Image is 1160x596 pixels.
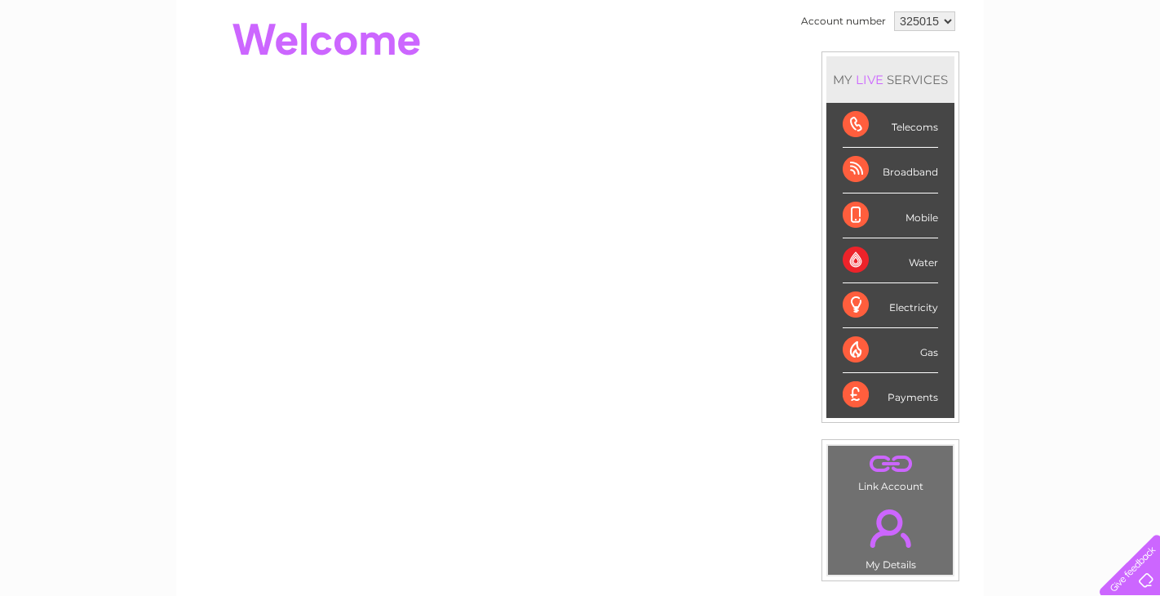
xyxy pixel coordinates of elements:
a: Telecoms [959,69,1008,82]
td: Link Account [827,445,954,496]
div: Broadband [843,148,938,193]
a: . [832,500,949,557]
div: Electricity [843,283,938,328]
td: Account number [797,7,890,35]
div: Clear Business is a trading name of Verastar Limited (registered in [GEOGRAPHIC_DATA] No. 3667643... [196,9,967,79]
a: . [832,450,949,478]
div: Water [843,238,938,283]
img: logo.png [41,42,124,92]
div: Gas [843,328,938,373]
div: Telecoms [843,103,938,148]
a: Log out [1106,69,1145,82]
div: Mobile [843,193,938,238]
a: Blog [1018,69,1042,82]
div: MY SERVICES [826,56,954,103]
a: Contact [1052,69,1091,82]
a: Water [873,69,904,82]
div: Payments [843,373,938,417]
div: LIVE [852,72,887,87]
a: 0333 014 3131 [852,8,965,29]
td: My Details [827,496,954,576]
a: Energy [914,69,950,82]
